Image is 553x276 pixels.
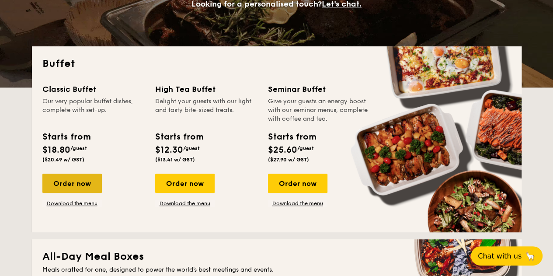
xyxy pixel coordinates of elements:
[42,174,102,193] div: Order now
[42,145,70,155] span: $18.80
[155,97,257,123] div: Delight your guests with our light and tasty bite-sized treats.
[471,246,543,266] button: Chat with us🦙
[155,174,215,193] div: Order now
[268,83,370,95] div: Seminar Buffet
[155,130,203,143] div: Starts from
[478,252,522,260] span: Chat with us
[268,130,316,143] div: Starts from
[268,157,309,163] span: ($27.90 w/ GST)
[268,97,370,123] div: Give your guests an energy boost with our seminar menus, complete with coffee and tea.
[297,145,314,151] span: /guest
[42,83,145,95] div: Classic Buffet
[155,83,257,95] div: High Tea Buffet
[268,174,327,193] div: Order now
[155,145,183,155] span: $12.30
[268,200,327,207] a: Download the menu
[525,251,536,261] span: 🦙
[155,200,215,207] a: Download the menu
[42,266,511,274] div: Meals crafted for one, designed to power the world's best meetings and events.
[42,157,84,163] span: ($20.49 w/ GST)
[42,130,90,143] div: Starts from
[183,145,200,151] span: /guest
[42,97,145,123] div: Our very popular buffet dishes, complete with set-up.
[268,145,297,155] span: $25.60
[42,57,511,71] h2: Buffet
[155,157,195,163] span: ($13.41 w/ GST)
[42,250,511,264] h2: All-Day Meal Boxes
[42,200,102,207] a: Download the menu
[70,145,87,151] span: /guest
